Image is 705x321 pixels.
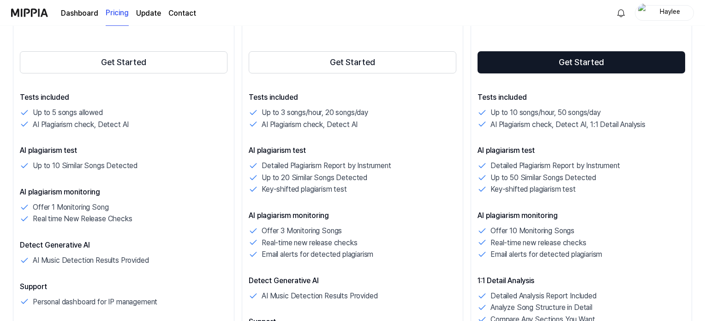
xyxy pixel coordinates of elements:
[490,302,592,314] p: Analyze Song Structure in Detail
[478,51,685,73] button: Get Started
[478,49,685,75] a: Get Started
[490,119,645,131] p: AI Plagiarism check, Detect AI, 1:1 Detail Analysis
[249,49,456,75] a: Get Started
[249,51,456,73] button: Get Started
[478,145,685,156] p: AI plagiarism test
[490,290,597,302] p: Detailed Analysis Report Included
[61,8,98,19] a: Dashboard
[262,248,373,260] p: Email alerts for detected plagiarism
[33,119,129,131] p: AI Plagiarism check, Detect AI
[478,275,685,286] p: 1:1 Detail Analysis
[262,172,367,184] p: Up to 20 Similar Songs Detected
[33,160,137,172] p: Up to 10 Similar Songs Detected
[635,5,694,21] button: profileHaylee
[490,160,620,172] p: Detailed Plagiarism Report by Instrument
[478,92,685,103] p: Tests included
[478,210,685,221] p: AI plagiarism monitoring
[490,107,601,119] p: Up to 10 songs/hour, 50 songs/day
[249,210,456,221] p: AI plagiarism monitoring
[20,281,227,292] p: Support
[20,145,227,156] p: AI plagiarism test
[490,225,574,237] p: Offer 10 Monitoring Songs
[106,0,129,26] a: Pricing
[638,4,649,22] img: profile
[33,213,132,225] p: Real time New Release Checks
[20,240,227,251] p: Detect Generative AI
[490,183,576,195] p: Key-shifted plagiarism test
[249,145,456,156] p: AI plagiarism test
[20,51,227,73] button: Get Started
[490,237,586,249] p: Real-time new release checks
[33,107,103,119] p: Up to 5 songs allowed
[262,290,377,302] p: AI Music Detection Results Provided
[615,7,627,18] img: 알림
[168,8,196,19] a: Contact
[33,296,157,308] p: Personal dashboard for IP management
[33,201,108,213] p: Offer 1 Monitoring Song
[249,92,456,103] p: Tests included
[652,7,688,18] div: Haylee
[20,49,227,75] a: Get Started
[262,119,358,131] p: AI Plagiarism check, Detect AI
[490,248,602,260] p: Email alerts for detected plagiarism
[262,160,391,172] p: Detailed Plagiarism Report by Instrument
[262,237,358,249] p: Real-time new release checks
[20,187,227,198] p: AI plagiarism monitoring
[136,8,161,19] a: Update
[262,225,342,237] p: Offer 3 Monitoring Songs
[490,172,596,184] p: Up to 50 Similar Songs Detected
[20,92,227,103] p: Tests included
[249,275,456,286] p: Detect Generative AI
[33,254,149,266] p: AI Music Detection Results Provided
[262,107,368,119] p: Up to 3 songs/hour, 20 songs/day
[262,183,347,195] p: Key-shifted plagiarism test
